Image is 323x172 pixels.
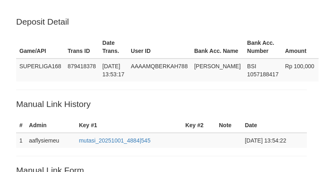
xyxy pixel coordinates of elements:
[16,133,26,148] td: 1
[241,133,307,148] td: [DATE] 13:54:22
[16,98,307,110] p: Manual Link History
[103,63,125,78] span: [DATE] 13:53:17
[65,36,99,59] th: Trans ID
[244,36,282,59] th: Bank Acc. Number
[241,118,307,133] th: Date
[247,71,279,78] span: Copy 1057188417 to clipboard
[194,63,241,69] span: [PERSON_NAME]
[131,63,188,69] span: AAAAMQBERKAH788
[247,63,256,69] span: BSI
[16,118,26,133] th: #
[26,118,76,133] th: Admin
[191,36,244,59] th: Bank Acc. Name
[182,118,216,133] th: Key #2
[26,133,76,148] td: aaflysiemeu
[16,36,65,59] th: Game/API
[282,36,319,59] th: Amount
[16,16,307,27] p: Deposit Detail
[285,63,314,69] span: Rp 100,000
[65,59,99,82] td: 879418378
[216,118,241,133] th: Note
[128,36,191,59] th: User ID
[99,36,128,59] th: Date Trans.
[79,137,150,144] a: mutasi_20251001_4884|545
[16,59,65,82] td: SUPERLIGA168
[76,118,182,133] th: Key #1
